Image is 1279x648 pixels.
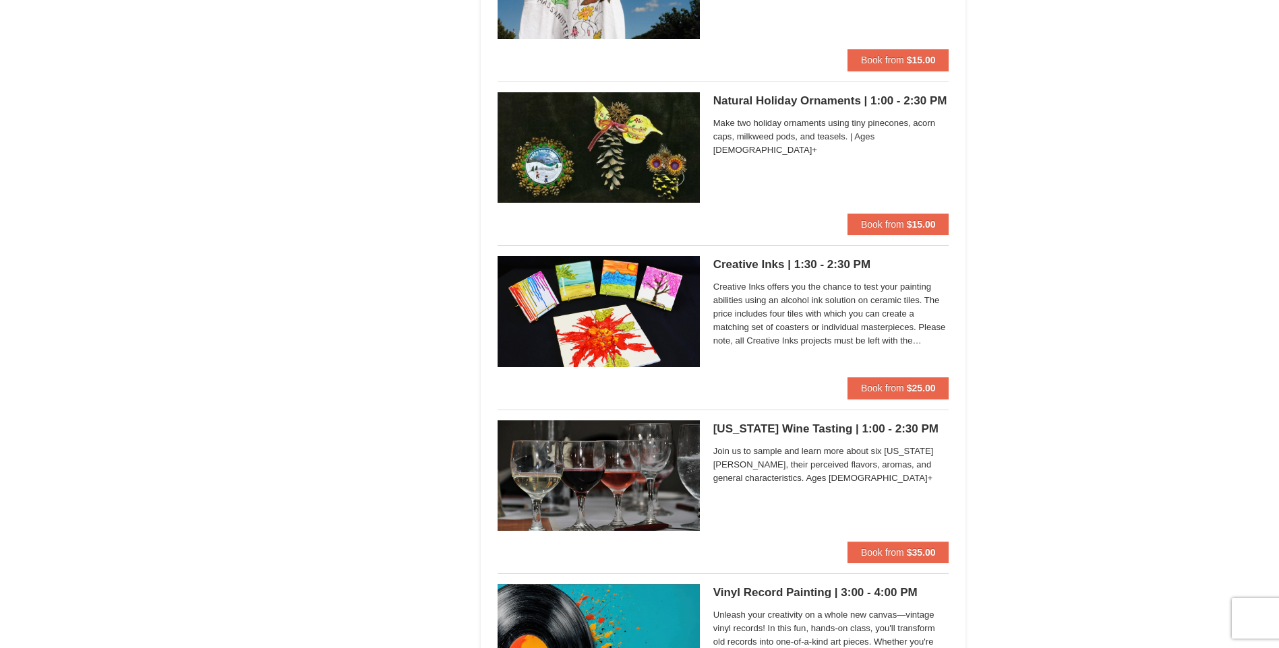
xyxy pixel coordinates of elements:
[907,383,936,393] strong: $25.00
[498,420,700,531] img: 6619869-1096-9b064200.png
[861,219,904,230] span: Book from
[713,422,949,436] h5: [US_STATE] Wine Tasting | 1:00 - 2:30 PM
[907,547,936,558] strong: $35.00
[713,258,949,271] h5: Creative Inks | 1:30 - 2:30 PM
[713,94,949,108] h5: Natural Holiday Ornaments | 1:00 - 2:30 PM
[907,55,936,65] strong: $15.00
[713,280,949,348] span: Creative Inks offers you the chance to test your painting abilities using an alcohol ink solution...
[847,49,949,71] button: Book from $15.00
[861,547,904,558] span: Book from
[861,55,904,65] span: Book from
[498,92,700,203] img: 6619869-1310-84e018eb.png
[847,542,949,563] button: Book from $35.00
[713,445,949,485] span: Join us to sample and learn more about six [US_STATE][PERSON_NAME], their perceived flavors, arom...
[713,586,949,600] h5: Vinyl Record Painting | 3:00 - 4:00 PM
[498,256,700,366] img: 6619869-1077-193cfc51.jpg
[847,377,949,399] button: Book from $25.00
[861,383,904,393] span: Book from
[907,219,936,230] strong: $15.00
[847,214,949,235] button: Book from $15.00
[713,117,949,157] span: Make two holiday ornaments using tiny pinecones, acorn caps, milkweed pods, and teasels. | Ages [...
